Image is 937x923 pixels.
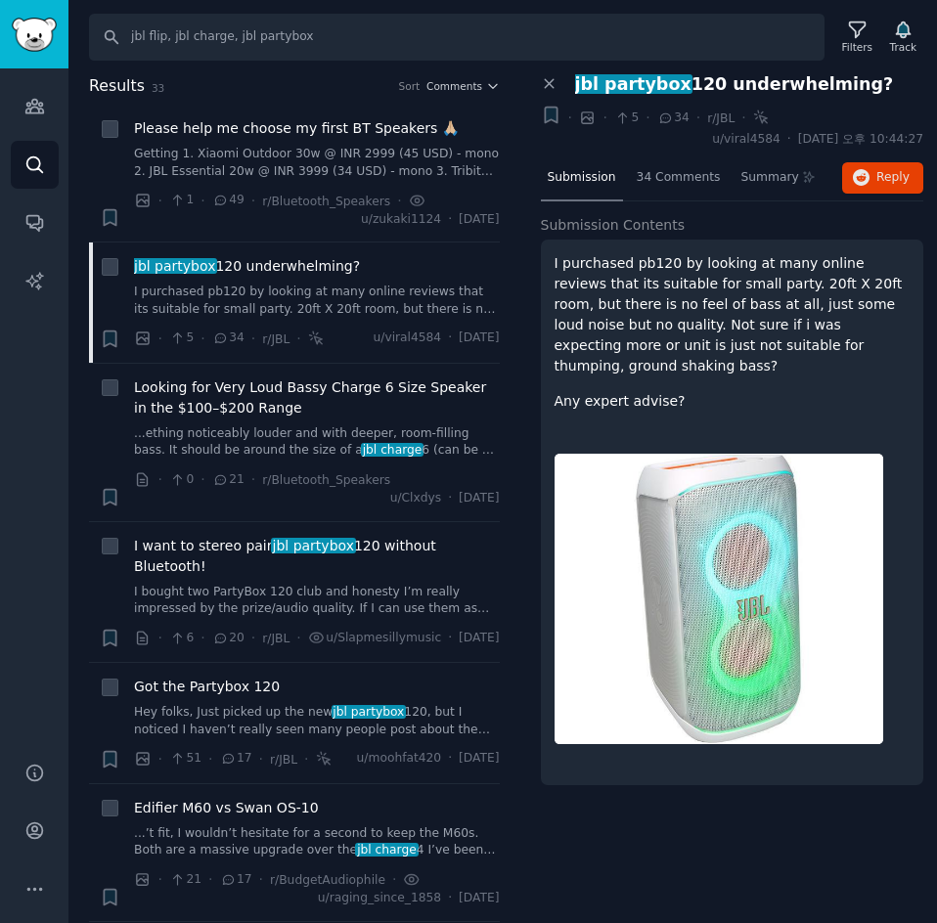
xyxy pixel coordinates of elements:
span: u/Clxdys [390,490,442,507]
a: I want to stereo pairjbl partybox120 without Bluetooth! [134,536,500,577]
div: Filters [842,40,872,54]
span: · [296,628,300,648]
span: · [787,131,791,149]
span: r/Bluetooth_Speakers [262,473,390,487]
span: u/moohfat420 [357,750,442,768]
span: 120 underwhelming? [575,74,894,95]
span: · [259,749,263,769]
span: · [259,869,263,890]
span: · [392,869,396,890]
span: Please help me choose my first BT Speakers 🙏🏼 [134,118,459,139]
span: jbl partybox [271,538,356,553]
span: 21 [169,871,201,889]
span: · [158,469,162,490]
span: 34 [212,330,245,347]
div: Sort [399,79,421,93]
span: 20 [212,630,245,647]
span: · [296,329,300,349]
span: · [448,630,452,647]
span: · [251,628,255,648]
span: u/viral4584 [712,131,781,149]
p: Any expert advise? [555,391,911,412]
span: · [158,191,162,211]
span: Submission Contents [541,215,686,236]
span: r/BudgetAudiophile [270,873,385,887]
span: · [158,628,162,648]
span: · [448,750,452,768]
span: · [448,211,452,229]
span: 49 [212,192,245,209]
span: · [646,108,649,128]
span: r/JBL [262,632,290,645]
span: · [201,628,204,648]
span: · [201,191,204,211]
span: [DATE] [459,750,499,768]
span: · [201,329,204,349]
a: Got the Partybox 120 [134,677,280,697]
span: 51 [169,750,201,768]
button: Comments [426,79,499,93]
span: u/viral4584 [373,330,441,347]
span: 1 [169,192,194,209]
span: · [208,749,212,769]
span: jbl partybox [332,705,407,719]
span: · [448,330,452,347]
span: [DATE] 오후 10:44:27 [798,131,923,149]
span: · [208,869,212,890]
span: · [158,869,162,890]
span: I want to stereo pair 120 without Bluetooth! [134,536,500,577]
span: · [696,108,700,128]
span: Edifier M60 vs Swan OS-10 [134,798,319,818]
span: [DATE] [459,890,499,907]
span: jbl partybox [132,258,217,274]
p: I purchased pb120 by looking at many online reviews that its suitable for small party. 20ft X 20f... [555,253,911,376]
span: 5 [614,110,639,127]
span: · [251,329,255,349]
span: 21 [212,471,245,489]
img: GummySearch logo [12,18,57,52]
a: I bought two PartyBox 120 club and honesty I’m really impressed by the prize/audio quality. If I ... [134,584,500,618]
span: 17 [220,750,252,768]
span: · [448,890,452,907]
span: [DATE] [459,211,499,229]
span: · [397,191,401,211]
a: Hey folks, Just picked up the newjbl partybox120, but I noticed I haven’t really seen many people... [134,704,500,738]
span: 5 [169,330,194,347]
span: u/zukaki1124 [361,211,441,229]
span: Reply [876,169,910,187]
a: ...ething noticeably louder and with deeper, room-filling bass. It should be around the size of a... [134,425,500,460]
span: · [158,749,162,769]
span: jbl partybox [573,74,693,94]
span: jbl charge [355,843,418,857]
span: · [304,749,308,769]
span: [DATE] [459,630,499,647]
span: · [201,469,204,490]
span: Comments [426,79,482,93]
span: 120 underwhelming? [134,256,360,277]
span: · [741,108,745,128]
span: · [251,469,255,490]
span: r/JBL [707,111,735,125]
span: r/JBL [270,753,297,767]
a: I purchased pb120 by looking at many online reviews that its suitable for small party. 20ft X 20f... [134,284,500,318]
a: jbl partybox120 underwhelming? [134,256,360,277]
span: 6 [169,630,194,647]
a: Getting 1. Xiaomi Outdoor 30w @ INR 2999 (45 USD) - mono 2. JBL Essential 20w @ INR 3999 (34 USD)... [134,146,500,180]
span: 0 [169,471,194,489]
span: r/Bluetooth_Speakers [262,195,390,208]
span: · [568,108,572,128]
span: 34 [657,110,690,127]
span: Results [89,74,145,99]
span: u/Slapmesillymusic [326,630,441,647]
span: [DATE] [459,490,499,507]
span: jbl charge [361,443,424,457]
button: Track [883,17,923,58]
span: · [602,108,606,128]
span: · [448,490,452,507]
a: ...’t fit, I wouldn’t hesitate for a second to keep the M60s. Both are a massive upgrade over the... [134,825,500,859]
button: Reply [842,162,923,194]
span: Looking for Very Loud Bassy Charge 6 Size Speaker in the $100–$200 Range [134,377,500,418]
span: 33 [152,82,164,94]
